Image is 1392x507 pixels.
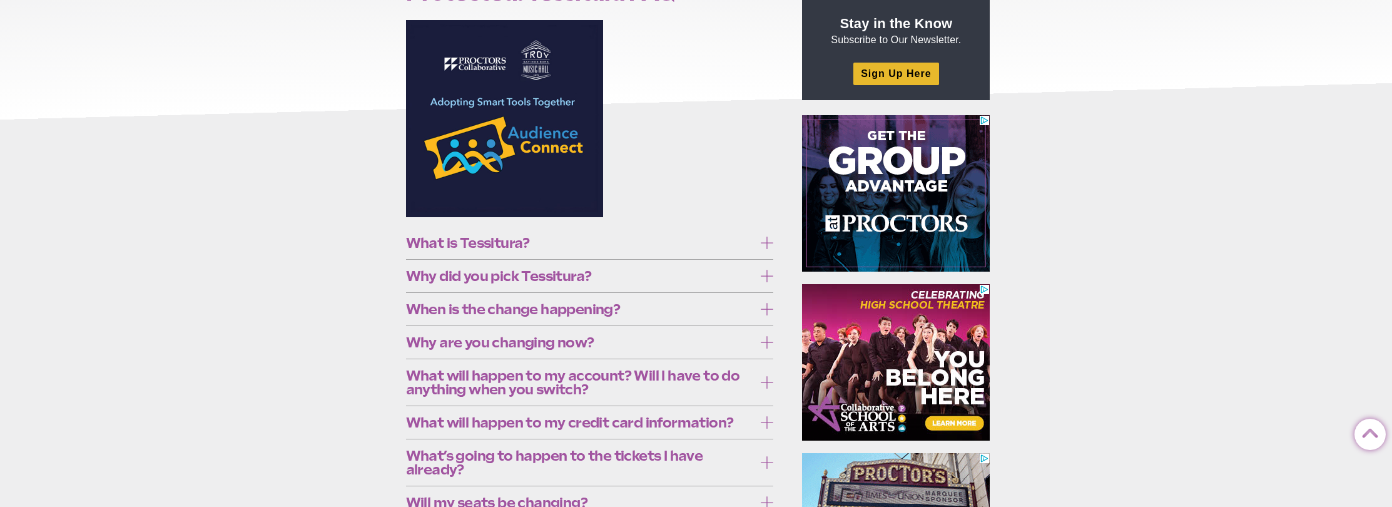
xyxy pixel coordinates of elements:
[406,416,754,429] span: What will happen to my credit card information?
[406,269,754,283] span: Why did you pick Tessitura?
[406,302,754,316] span: When is the change happening?
[406,449,754,476] span: What’s going to happen to the tickets I have already?
[406,335,754,349] span: Why are you changing now?
[802,284,990,441] iframe: Advertisement
[1354,419,1379,444] a: Back to Top
[802,115,990,272] iframe: Advertisement
[840,16,953,31] strong: Stay in the Know
[406,236,754,250] span: What is Tessitura?
[853,63,938,84] a: Sign Up Here
[817,14,975,47] p: Subscribe to Our Newsletter.
[406,369,754,396] span: What will happen to my account? Will I have to do anything when you switch?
